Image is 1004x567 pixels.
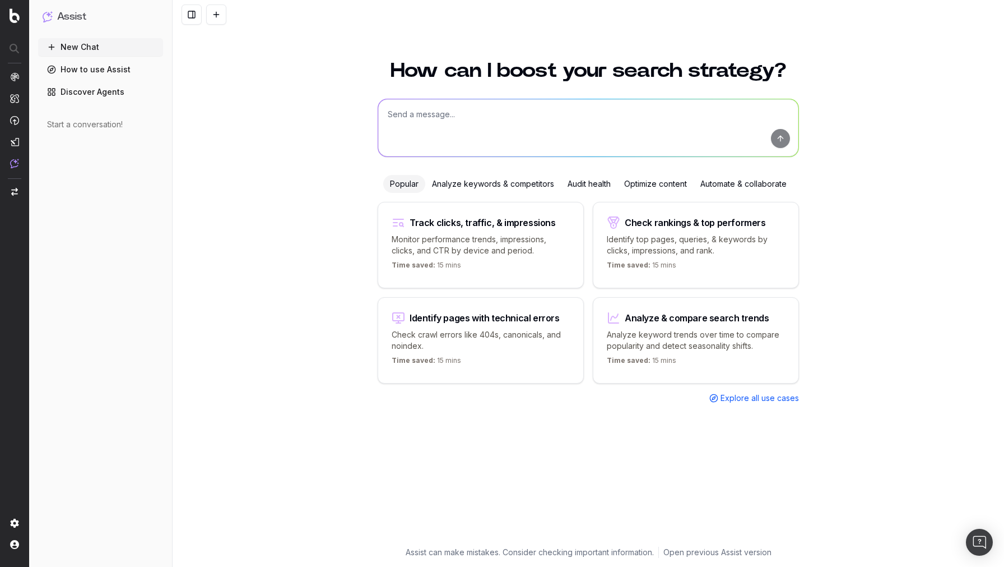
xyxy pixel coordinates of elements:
[392,356,461,370] p: 15 mins
[607,261,676,274] p: 15 mins
[10,94,19,103] img: Intelligence
[410,218,556,227] div: Track clicks, traffic, & impressions
[378,61,799,81] h1: How can I boost your search strategy?
[607,234,785,256] p: Identify top pages, queries, & keywords by clicks, impressions, and rank.
[410,314,560,322] div: Identify pages with technical errors
[392,261,435,269] span: Time saved:
[607,329,785,352] p: Analyze keyword trends over time to compare popularity and detect seasonality shifts.
[392,261,461,274] p: 15 mins
[38,61,163,79] a: How to use Assist
[383,175,425,193] div: Popular
[406,547,654,558] p: Assist can make mistakes. Consider checking important information.
[625,314,769,322] div: Analyze & compare search trends
[721,393,799,404] span: Explore all use cases
[57,9,86,25] h1: Assist
[10,116,19,125] img: Activation
[392,329,570,352] p: Check crawl errors like 404s, canonicals, and noindex.
[607,356,650,365] span: Time saved:
[694,175,793,193] div: Automate & collaborate
[43,9,159,25] button: Assist
[607,356,676,370] p: 15 mins
[10,72,19,81] img: Analytics
[663,547,771,558] a: Open previous Assist version
[11,188,18,196] img: Switch project
[10,540,19,549] img: My account
[47,119,154,130] div: Start a conversation!
[607,261,650,269] span: Time saved:
[10,8,20,23] img: Botify logo
[38,83,163,101] a: Discover Agents
[38,38,163,56] button: New Chat
[43,11,53,22] img: Assist
[966,529,993,556] div: Open Intercom Messenger
[10,159,19,168] img: Assist
[10,519,19,528] img: Setting
[392,356,435,365] span: Time saved:
[617,175,694,193] div: Optimize content
[392,234,570,256] p: Monitor performance trends, impressions, clicks, and CTR by device and period.
[10,137,19,146] img: Studio
[625,218,766,227] div: Check rankings & top performers
[425,175,561,193] div: Analyze keywords & competitors
[709,393,799,404] a: Explore all use cases
[561,175,617,193] div: Audit health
